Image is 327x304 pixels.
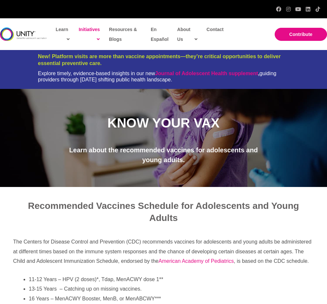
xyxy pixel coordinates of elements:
a: Instagram [286,7,291,12]
a: En Español [147,22,172,47]
div: Explore timely, evidence-based insights in our new guiding providers through [DATE] shifting publ... [38,70,289,83]
span: Contact [207,27,224,32]
span: Recommended Vaccines Schedule for Adolescents and Young Adults [28,201,299,223]
a: Contact [203,22,226,37]
a: Contribute [275,28,327,41]
strong: , [155,71,259,76]
span: KNOW YOUR VAX [108,116,220,130]
a: Journal of Adolescent Health supplement [155,71,258,76]
a: American Academy of Pediatrics [159,258,234,264]
li: 13-15 Years – Catching up on missing vaccines. [29,284,314,294]
span: New! Platform visits are more than vaccine appointments—they’re critical opportunities to deliver... [38,54,281,66]
span: Contribute [289,32,313,37]
a: Resources & Blogs [106,22,144,47]
a: YouTube [296,7,301,12]
p: Learn about the recommended vaccines for adolescents and young adults. [60,145,267,165]
a: About Us [174,22,200,47]
li: 11-12 Years – HPV (2 doses)*, Tdap, MenACWY dose 1** [29,275,314,284]
span: En Español [151,27,168,42]
li: 16 Years – MenACWY Booster, MenB, or MenABCWY*** [29,294,314,304]
a: LinkedIn [305,7,311,12]
a: Facebook [276,7,281,12]
a: TikTok [315,7,320,12]
span: About Us [177,25,198,44]
span: Initiatives [79,25,100,44]
span: Learn [56,25,69,44]
p: The Centers for Disease Control and Prevention (CDC) recommends vaccines for adolescents and youn... [13,237,314,266]
span: Resources & Blogs [109,27,137,42]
